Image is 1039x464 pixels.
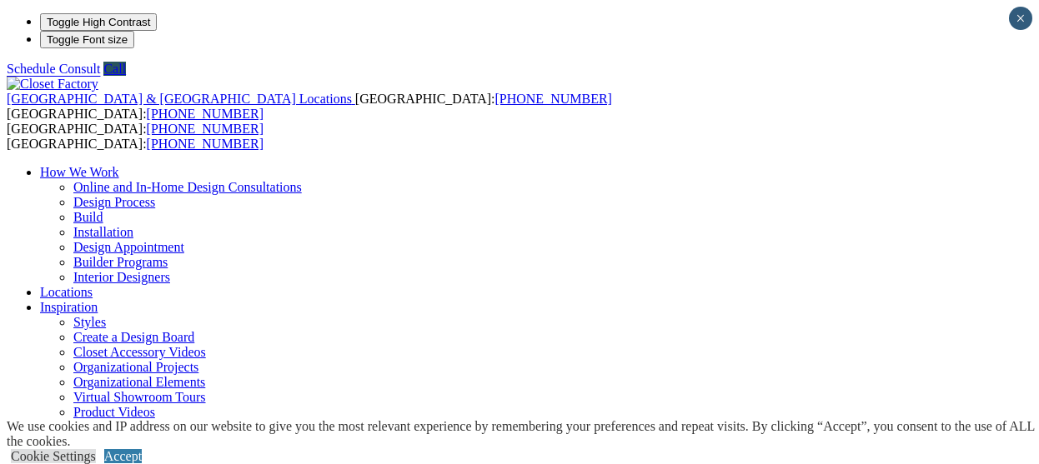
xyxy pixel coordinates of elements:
a: Build [73,210,103,224]
a: Design Process [73,195,155,209]
a: Virtual Showroom Tours [73,390,206,404]
a: Organizational Elements [73,375,205,389]
span: [GEOGRAPHIC_DATA] & [GEOGRAPHIC_DATA] Locations [7,92,352,106]
a: [PHONE_NUMBER] [147,122,264,136]
a: How We Work [40,165,119,179]
a: [GEOGRAPHIC_DATA] & [GEOGRAPHIC_DATA] Locations [7,92,355,106]
button: Toggle High Contrast [40,13,157,31]
a: Accept [104,449,142,463]
a: Inspiration [40,300,98,314]
a: Product Videos [73,405,155,419]
span: Toggle Font size [47,33,128,46]
span: Toggle High Contrast [47,16,150,28]
a: Locations [40,285,93,299]
img: Closet Factory [7,77,98,92]
button: Toggle Font size [40,31,134,48]
a: Styles [73,315,106,329]
button: Close [1009,7,1032,30]
a: Cookie Settings [11,449,96,463]
a: [PHONE_NUMBER] [147,107,264,121]
span: [GEOGRAPHIC_DATA]: [GEOGRAPHIC_DATA]: [7,92,612,121]
a: Interior Designers [73,270,170,284]
a: Design Appointment [73,240,184,254]
a: Closet Accessory Videos [73,345,206,359]
a: Create a Design Board [73,330,194,344]
a: [PHONE_NUMBER] [147,137,264,151]
a: Schedule Consult [7,62,100,76]
a: Builder Programs [73,255,168,269]
a: Online and In-Home Design Consultations [73,180,302,194]
span: [GEOGRAPHIC_DATA]: [GEOGRAPHIC_DATA]: [7,122,264,151]
a: [PHONE_NUMBER] [494,92,611,106]
a: Installation [73,225,133,239]
div: We use cookies and IP address on our website to give you the most relevant experience by remember... [7,419,1039,449]
a: Call [103,62,126,76]
a: Organizational Projects [73,360,198,374]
